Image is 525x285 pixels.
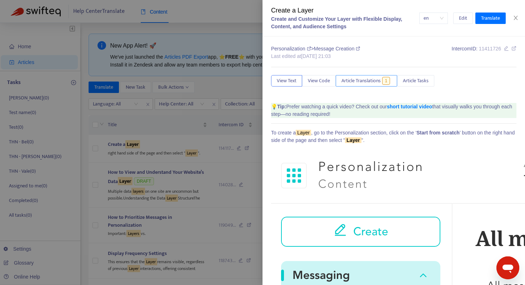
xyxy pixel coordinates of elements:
[479,46,501,51] span: 11411726
[271,15,419,30] div: Create and Customize Your Layer with Flexible Display, Content, and Audience Settings
[345,137,361,143] sqkw: Layer
[452,45,516,60] div: Intercom ID:
[511,15,521,21] button: Close
[271,53,360,60] div: Last edited at [DATE] 21:03
[271,6,419,15] div: Create a Layer
[387,104,432,109] a: short tutorial video
[271,129,516,144] p: To create a , go to the Personalization section, click on the ‘ ’ button on the right hand side o...
[397,75,434,87] button: Article Tasks
[314,46,360,51] span: Message Creation
[382,77,390,85] span: 1
[459,14,467,22] span: Edit
[453,13,473,24] button: Edit
[277,77,296,85] span: View Text
[496,256,519,279] iframe: Button to launch messaging window
[302,75,336,87] button: View Code
[308,77,330,85] span: View Code
[416,130,460,136] b: Start from scratch
[481,14,500,22] span: Translate
[424,13,444,24] span: en
[277,104,286,109] b: Tip:
[296,130,311,136] sqkw: Layer
[271,46,314,51] span: Personalization >
[341,77,381,85] span: Article Translations
[271,75,302,87] button: View Text
[403,77,429,85] span: Article Tasks
[475,13,506,24] button: Translate
[336,75,397,87] button: Article Translations1
[271,103,516,118] p: 💡 Prefer watching a quick video? Check out our that visually walks you through each step—no readi...
[513,15,519,21] span: close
